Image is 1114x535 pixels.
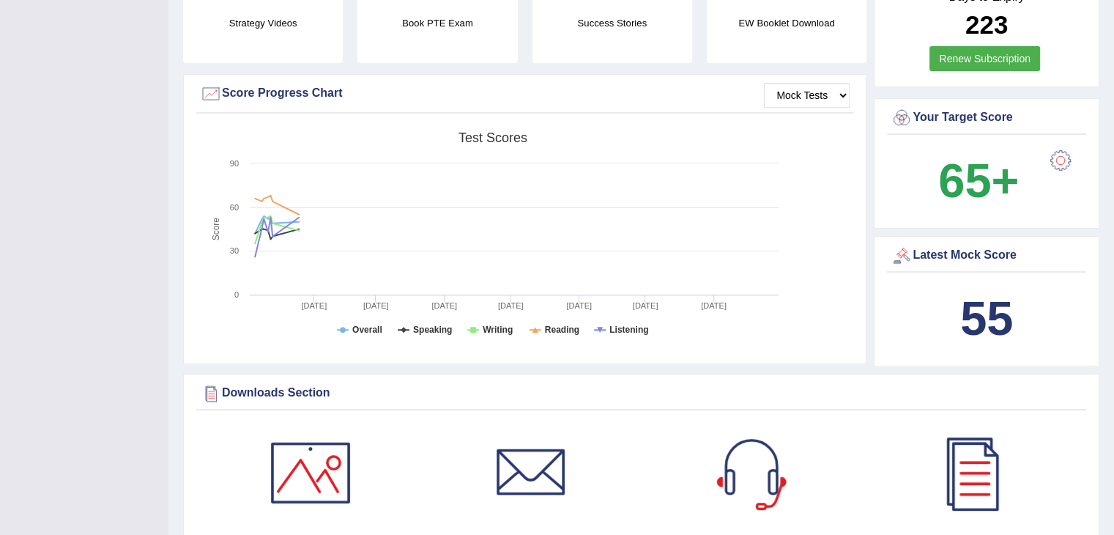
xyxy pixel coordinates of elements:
b: 65+ [938,154,1019,207]
div: Downloads Section [200,383,1083,405]
div: Score Progress Chart [200,83,850,105]
tspan: [DATE] [498,301,524,310]
h4: Success Stories [532,15,692,31]
tspan: [DATE] [363,301,389,310]
tspan: Overall [352,325,382,335]
tspan: [DATE] [566,301,592,310]
text: 60 [230,203,239,212]
b: 223 [965,10,1008,39]
h4: Strategy Videos [183,15,343,31]
tspan: Listening [609,325,648,335]
text: 0 [234,290,239,299]
tspan: [DATE] [302,301,327,310]
tspan: Reading [545,325,579,335]
tspan: [DATE] [633,301,658,310]
tspan: [DATE] [431,301,457,310]
tspan: Test scores [458,130,527,145]
b: 55 [960,292,1013,345]
h4: EW Booklet Download [707,15,866,31]
div: Latest Mock Score [891,245,1083,267]
tspan: [DATE] [701,301,727,310]
text: 30 [230,246,239,255]
div: Your Target Score [891,107,1083,129]
tspan: Score [211,218,221,241]
tspan: Speaking [413,325,452,335]
tspan: Writing [483,325,513,335]
h4: Book PTE Exam [357,15,517,31]
a: Renew Subscription [929,46,1040,71]
text: 90 [230,159,239,168]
